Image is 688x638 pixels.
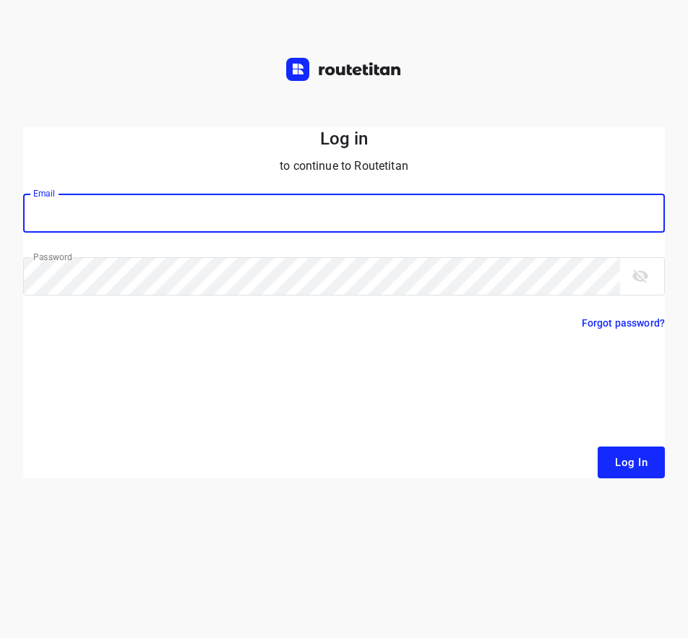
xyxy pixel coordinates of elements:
button: toggle password visibility [626,262,655,290]
p: Forgot password? [582,314,665,332]
button: Log In [598,447,665,478]
img: Routetitan [286,58,402,81]
p: to continue to Routetitan [23,156,665,176]
h5: Log in [23,127,665,150]
span: Log In [615,453,648,472]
